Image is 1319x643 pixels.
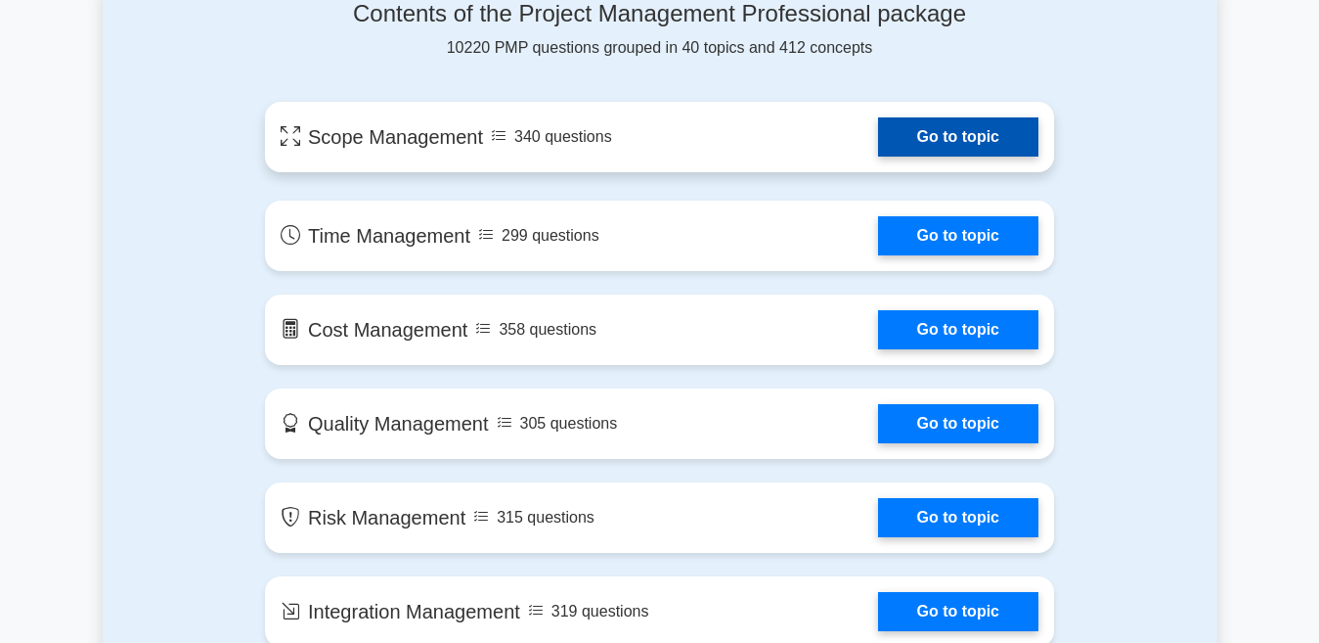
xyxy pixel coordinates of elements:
a: Go to topic [878,310,1038,349]
a: Go to topic [878,498,1038,537]
a: Go to topic [878,404,1038,443]
a: Go to topic [878,216,1038,255]
a: Go to topic [878,117,1038,157]
a: Go to topic [878,592,1038,631]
